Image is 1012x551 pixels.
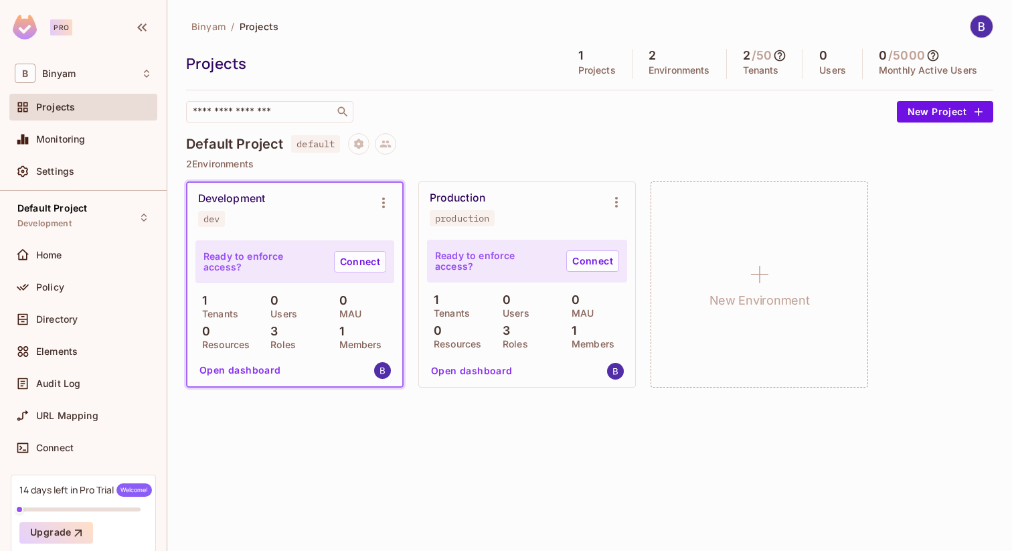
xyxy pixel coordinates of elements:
[578,65,616,76] p: Projects
[879,65,977,76] p: Monthly Active Users
[19,522,93,544] button: Upgrade
[36,102,75,112] span: Projects
[607,363,624,380] img: binyamedmealem@gmail.com
[195,294,207,307] p: 1
[36,378,80,389] span: Audit Log
[191,20,226,33] span: Binyam
[370,189,397,216] button: Environment settings
[203,214,220,224] div: dev
[374,362,391,379] img: binyamedmealem@gmail.com
[427,339,481,349] p: Resources
[36,166,74,177] span: Settings
[36,134,86,145] span: Monitoring
[888,49,925,62] h5: / 5000
[348,140,369,153] span: Project settings
[36,346,78,357] span: Elements
[50,19,72,35] div: Pro
[496,293,511,307] p: 0
[333,309,361,319] p: MAU
[264,294,278,307] p: 0
[264,339,296,350] p: Roles
[42,68,76,79] span: Workspace: Binyam
[496,308,529,319] p: Users
[334,251,386,272] a: Connect
[603,189,630,216] button: Environment settings
[565,293,580,307] p: 0
[566,250,619,272] a: Connect
[430,191,485,205] div: Production
[565,308,594,319] p: MAU
[333,294,347,307] p: 0
[496,324,510,337] p: 3
[36,410,98,421] span: URL Mapping
[426,360,518,382] button: Open dashboard
[427,308,470,319] p: Tenants
[36,282,64,293] span: Policy
[231,20,234,33] li: /
[971,15,993,37] img: Binyam Edmealem
[897,101,993,123] button: New Project
[19,483,152,497] div: 14 days left in Pro Trial
[203,251,323,272] p: Ready to enforce access?
[186,136,283,152] h4: Default Project
[291,135,340,153] span: default
[435,213,489,224] div: production
[195,339,250,350] p: Resources
[435,250,556,272] p: Ready to enforce access?
[565,339,614,349] p: Members
[36,314,78,325] span: Directory
[565,324,576,337] p: 1
[819,49,827,62] h5: 0
[427,293,438,307] p: 1
[17,203,87,214] span: Default Project
[116,483,152,497] span: Welcome!
[879,49,887,62] h5: 0
[743,65,779,76] p: Tenants
[36,250,62,260] span: Home
[195,309,238,319] p: Tenants
[195,325,210,338] p: 0
[752,49,772,62] h5: / 50
[427,324,442,337] p: 0
[198,192,265,206] div: Development
[709,291,810,311] h1: New Environment
[496,339,528,349] p: Roles
[15,64,35,83] span: B
[240,20,278,33] span: Projects
[333,325,344,338] p: 1
[194,360,286,381] button: Open dashboard
[186,54,556,74] div: Projects
[17,218,72,229] span: Development
[649,65,710,76] p: Environments
[264,309,297,319] p: Users
[743,49,750,62] h5: 2
[578,49,583,62] h5: 1
[186,159,993,169] p: 2 Environments
[36,443,74,453] span: Connect
[333,339,382,350] p: Members
[649,49,656,62] h5: 2
[13,15,37,40] img: SReyMgAAAABJRU5ErkJggg==
[819,65,846,76] p: Users
[264,325,278,338] p: 3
